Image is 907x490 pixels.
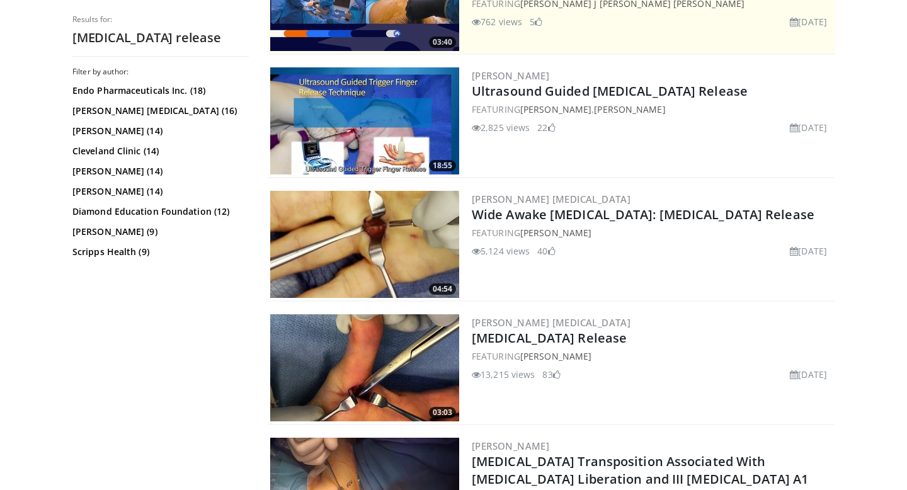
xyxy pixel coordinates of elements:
a: Cleveland Clinic (14) [72,145,246,157]
a: [PERSON_NAME] (14) [72,185,246,198]
img: 6fb8746a-7892-4bdd-b1cb-690684225af0.300x170_q85_crop-smart_upscale.jpg [270,191,459,298]
li: 2,825 views [472,121,530,134]
a: Wide Awake [MEDICAL_DATA]: [MEDICAL_DATA] Release [472,206,814,223]
a: [PERSON_NAME] [520,227,591,239]
li: [DATE] [790,368,827,381]
h3: Filter by author: [72,67,249,77]
div: FEATURING [472,226,832,239]
a: [PERSON_NAME] (14) [72,125,246,137]
a: [PERSON_NAME] [MEDICAL_DATA] (16) [72,105,246,117]
a: [PERSON_NAME] (9) [72,225,246,238]
span: 18:55 [429,160,456,171]
a: Ultrasound Guided [MEDICAL_DATA] Release [472,83,748,100]
img: 684d4509-7dd9-4427-8469-cd703512371c.300x170_q85_crop-smart_upscale.jpg [270,67,459,174]
a: 03:03 [270,314,459,421]
div: FEATURING [472,350,832,363]
p: Results for: [72,14,249,25]
a: [PERSON_NAME] [594,103,665,115]
span: 03:40 [429,37,456,48]
a: Scripps Health (9) [72,246,246,258]
a: [PERSON_NAME] (14) [72,165,246,178]
li: 13,215 views [472,368,535,381]
li: [DATE] [790,121,827,134]
li: 762 views [472,15,522,28]
a: [PERSON_NAME] [520,350,591,362]
a: [PERSON_NAME] [520,103,591,115]
a: [PERSON_NAME] [MEDICAL_DATA] [472,316,630,329]
a: [PERSON_NAME] [472,69,549,82]
a: Endo Pharmaceuticals Inc. (18) [72,84,246,97]
li: 5,124 views [472,244,530,258]
a: 04:54 [270,191,459,298]
li: 5 [530,15,542,28]
a: [PERSON_NAME] [472,440,549,452]
span: 03:03 [429,407,456,418]
a: [MEDICAL_DATA] Release [472,329,627,346]
h2: [MEDICAL_DATA] release [72,30,249,46]
div: FEATURING , [472,103,832,116]
a: Diamond Education Foundation (12) [72,205,246,218]
li: 22 [537,121,555,134]
img: 035938b6-583e-43cc-b20f-818d33ea51fa.300x170_q85_crop-smart_upscale.jpg [270,314,459,421]
a: [PERSON_NAME] [MEDICAL_DATA] [472,193,630,205]
a: 18:55 [270,67,459,174]
li: 40 [537,244,555,258]
li: [DATE] [790,15,827,28]
li: 83 [542,368,560,381]
li: [DATE] [790,244,827,258]
span: 04:54 [429,283,456,295]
